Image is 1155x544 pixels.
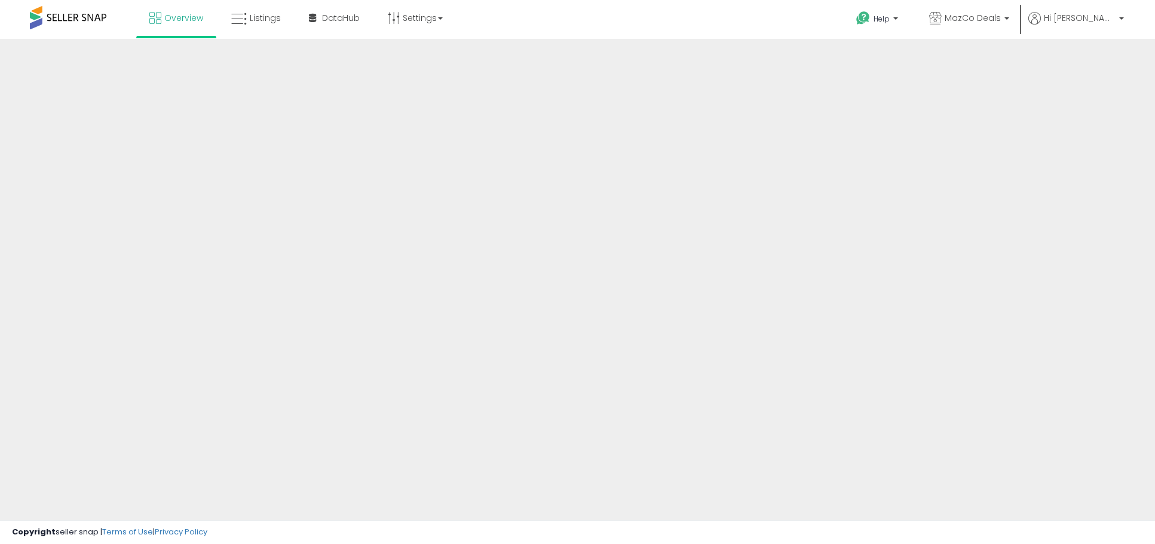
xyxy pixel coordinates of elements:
a: Hi [PERSON_NAME] [1028,12,1124,39]
span: DataHub [322,12,360,24]
strong: Copyright [12,526,56,537]
a: Privacy Policy [155,526,207,537]
span: Listings [250,12,281,24]
span: Hi [PERSON_NAME] [1044,12,1116,24]
i: Get Help [856,11,871,26]
a: Help [847,2,910,39]
span: Help [874,14,890,24]
div: seller snap | | [12,527,207,538]
span: Overview [164,12,203,24]
span: MazCo Deals [945,12,1001,24]
a: Terms of Use [102,526,153,537]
